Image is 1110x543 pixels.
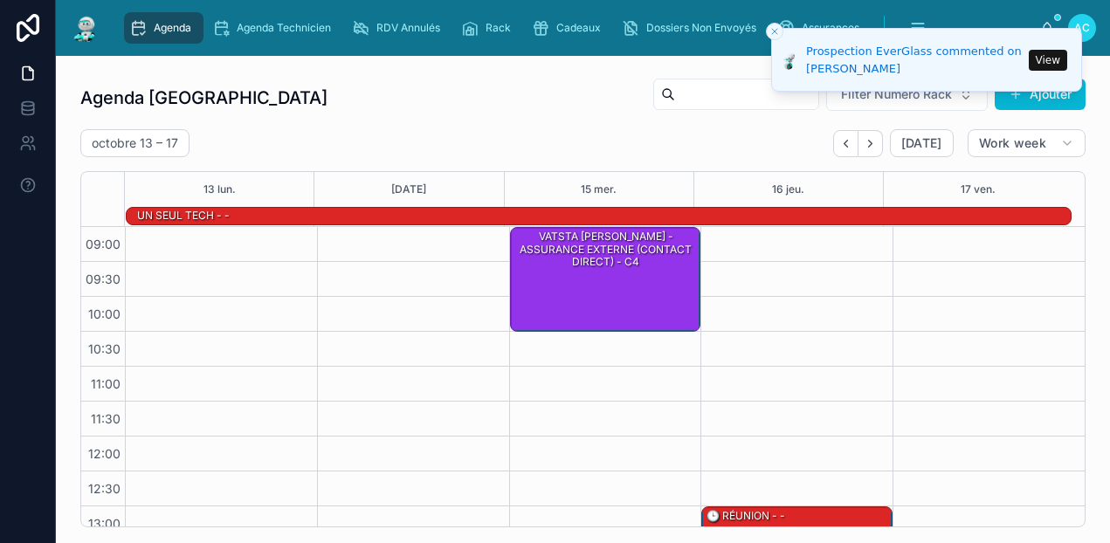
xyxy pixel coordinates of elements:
div: VATSTA [PERSON_NAME] - ASSURANCE EXTERNE (CONTACT DIRECT) - c4 [514,229,700,270]
a: RDV Annulés [347,12,452,44]
h2: octobre 13 – 17 [92,134,178,152]
div: 🕒 RÉUNION - - [705,508,787,524]
span: Agenda [154,21,191,35]
h1: Agenda [GEOGRAPHIC_DATA] [80,86,327,110]
span: Filter Numéro Rack [841,86,952,103]
span: [DATE] [901,135,942,151]
button: 16 jeu. [772,172,804,207]
span: RDV Annulés [376,21,440,35]
div: scrollable content [115,9,1040,47]
span: 10:00 [84,306,125,321]
button: 17 ven. [961,172,996,207]
div: UN SEUL TECH - - [135,208,231,223]
a: Cadeaux [527,12,613,44]
a: Assurances [772,12,872,44]
a: Agenda [124,12,203,44]
span: 11:00 [86,376,125,391]
span: 10:30 [84,341,125,356]
div: VATSTA [PERSON_NAME] - ASSURANCE EXTERNE (CONTACT DIRECT) - c4 [511,228,700,331]
button: Close toast [766,23,783,40]
button: View [1029,50,1067,71]
span: AC [1074,21,1090,35]
span: 09:30 [81,271,125,286]
span: 12:30 [84,481,125,496]
button: 15 mer. [581,172,617,207]
button: Next [858,130,883,157]
span: 12:00 [84,446,125,461]
button: [DATE] [391,172,426,207]
span: 13:00 [84,516,125,531]
span: 11:30 [86,411,125,426]
span: Rack [486,21,511,35]
button: Work week [968,129,1086,157]
div: UN SEUL TECH - - [135,207,231,224]
button: [DATE] [890,129,954,157]
a: Rack [456,12,523,44]
span: Work week [979,135,1046,151]
button: 13 lun. [203,172,236,207]
span: Agenda Technicien [237,21,331,35]
span: Dossiers Non Envoyés [646,21,756,35]
span: 09:00 [81,237,125,251]
a: Agenda Technicien [207,12,343,44]
div: 🕒 RÉUNION - - [702,507,892,540]
span: Cadeaux [556,21,601,35]
div: Prospection EverGlass commented on [PERSON_NAME] [806,43,1024,77]
button: Back [833,130,858,157]
img: Notification icon [783,50,797,71]
img: App logo [70,14,101,42]
button: Ajouter [995,79,1086,110]
a: Dossiers Non Envoyés [617,12,769,44]
button: Select Button [826,78,988,111]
